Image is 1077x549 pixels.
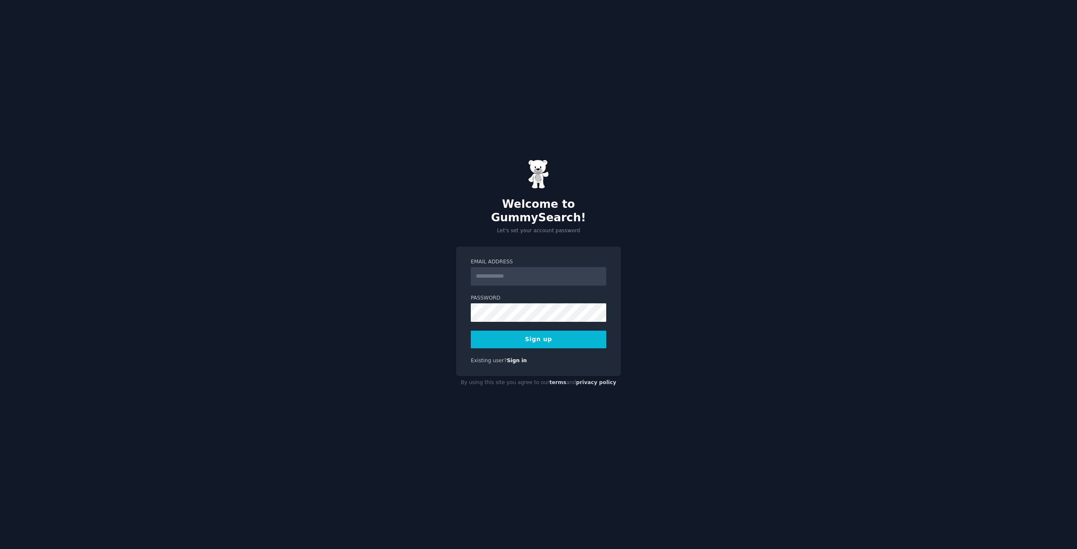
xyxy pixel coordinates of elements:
a: Sign in [507,358,527,363]
p: Let's set your account password [456,227,621,235]
a: terms [549,379,566,385]
img: Gummy Bear [528,159,549,189]
div: By using this site you agree to our and [456,376,621,390]
a: privacy policy [576,379,616,385]
label: Password [471,294,606,302]
label: Email Address [471,258,606,266]
h2: Welcome to GummySearch! [456,198,621,224]
span: Existing user? [471,358,507,363]
button: Sign up [471,331,606,348]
